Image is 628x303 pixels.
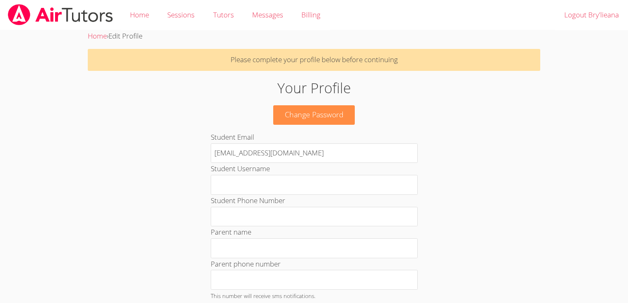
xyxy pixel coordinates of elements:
[7,4,114,25] img: airtutors_banner-c4298cdbf04f3fff15de1276eac7730deb9818008684d7c2e4769d2f7ddbe033.png
[211,227,251,237] label: Parent name
[108,31,142,41] span: Edit Profile
[211,196,285,205] label: Student Phone Number
[144,78,484,99] h1: Your Profile
[273,105,355,125] a: Change Password
[252,10,283,19] span: Messages
[88,30,540,42] div: ›
[88,31,107,41] a: Home
[211,164,270,173] label: Student Username
[88,49,540,71] p: Please complete your profile below before continuing
[211,132,254,142] label: Student Email
[211,259,281,269] label: Parent phone number
[211,292,315,300] small: This number will receive sms notifications.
